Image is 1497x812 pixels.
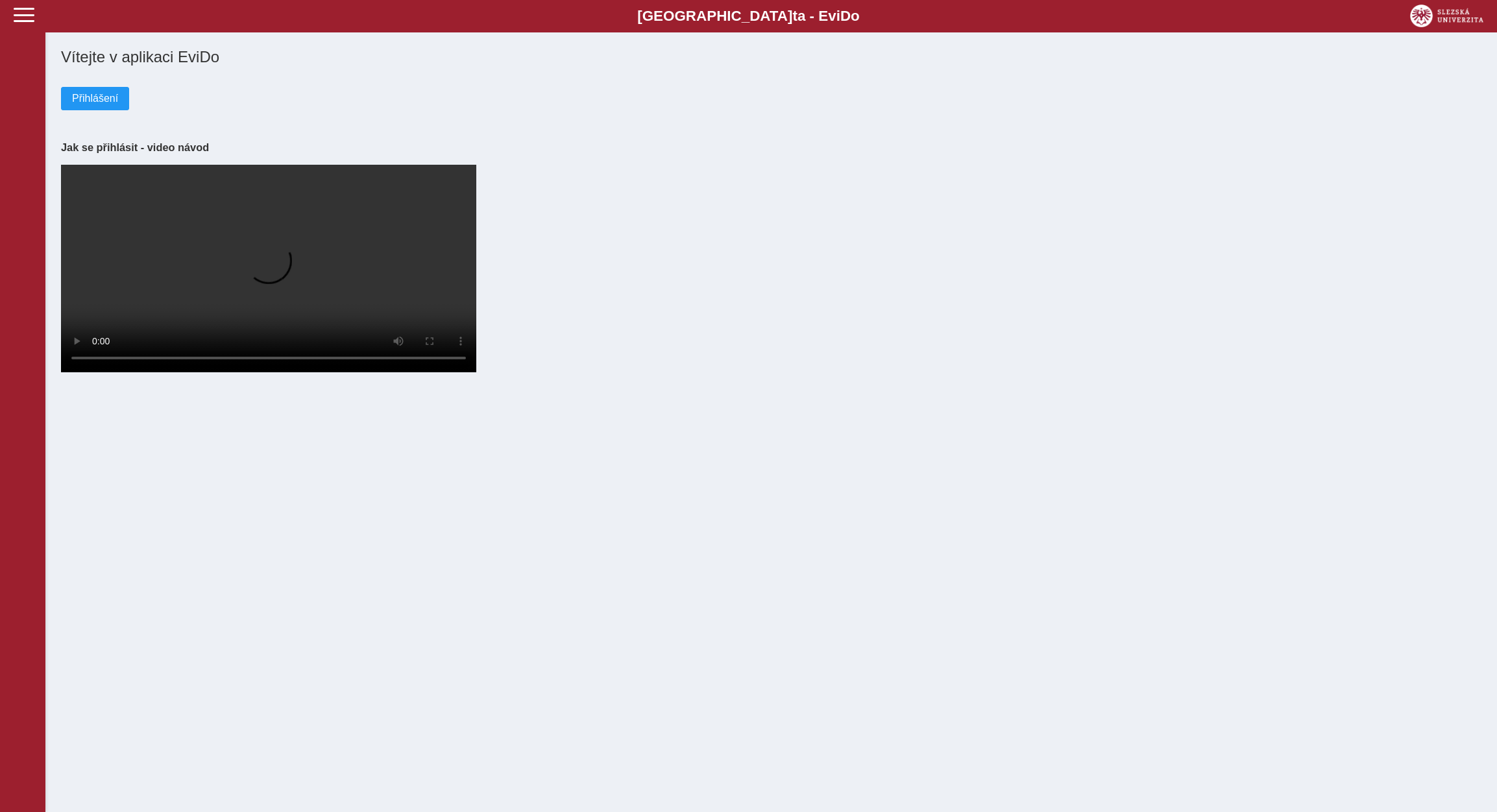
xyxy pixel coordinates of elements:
span: D [840,8,851,24]
span: Přihlášení [72,93,118,104]
video: Your browser does not support the video tag. [61,165,476,372]
span: o [851,8,860,24]
h1: Vítejte v aplikaci EviDo [61,48,1481,66]
h3: Jak se přihlásit - video návod [61,141,1481,154]
span: t [792,8,797,24]
img: logo_web_su.png [1410,5,1483,27]
button: Přihlášení [61,87,129,110]
b: [GEOGRAPHIC_DATA] a - Evi [39,8,1458,25]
